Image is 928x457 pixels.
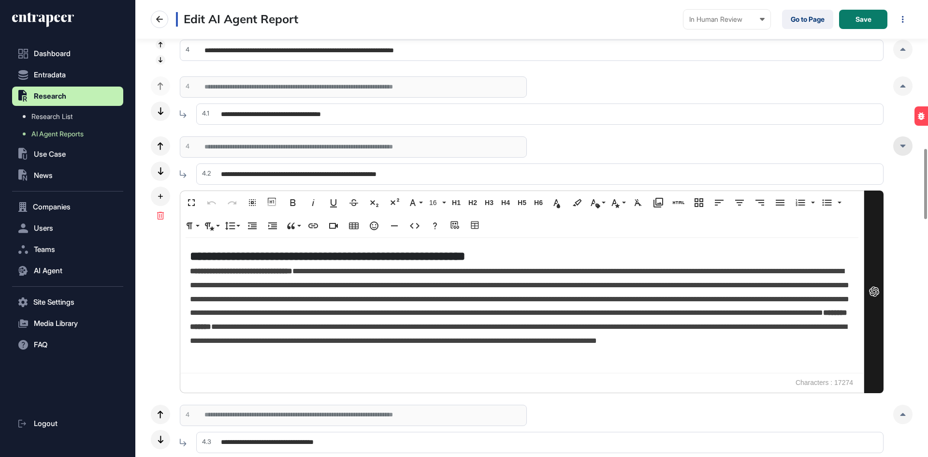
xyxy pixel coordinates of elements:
[791,373,858,393] span: Characters : 17274
[482,193,496,212] button: H3
[284,216,302,236] button: Quote
[33,203,71,211] span: Companies
[791,193,810,212] button: Ordered List
[12,44,123,63] a: Dashboard
[304,216,322,236] button: Insert Link (Ctrl+K)
[304,193,322,212] button: Italic (Ctrl+I)
[223,216,241,236] button: Line Height
[12,166,123,185] button: News
[34,320,78,327] span: Media Library
[531,193,546,212] button: H6
[609,193,627,212] button: Inline Style
[12,65,123,85] button: Entradata
[385,216,404,236] button: Insert Horizontal Line
[689,15,765,23] div: In Human Review
[243,216,261,236] button: Decrease Indent (Ctrl+[)
[12,87,123,106] button: Research
[465,199,480,207] span: H2
[345,216,363,236] button: Insert Table
[568,193,586,212] button: Background Color
[12,293,123,312] button: Site Settings
[263,193,282,212] button: Show blocks
[710,193,728,212] button: Align Left
[427,199,442,207] span: 16
[406,216,424,236] button: Code View
[12,145,123,164] button: Use Case
[12,261,123,280] button: AI Agent
[649,193,667,212] button: Media Library
[34,150,66,158] span: Use Case
[180,410,189,420] div: 4
[223,193,241,212] button: Redo (Ctrl+Shift+Z)
[34,267,62,275] span: AI Agent
[482,199,496,207] span: H3
[466,216,485,236] button: Table Builder
[498,199,513,207] span: H4
[12,414,123,433] a: Logout
[263,216,282,236] button: Increase Indent (Ctrl+])
[365,193,383,212] button: Subscript
[751,193,769,212] button: Align Right
[196,109,209,118] div: 4.1
[446,216,464,236] button: Add source URL
[449,199,464,207] span: H1
[243,193,261,212] button: Select All
[771,193,789,212] button: Align Justify
[34,172,53,179] span: News
[365,216,383,236] button: Emoticons
[588,193,607,212] button: Inline Class
[17,125,123,143] a: AI Agent Reports
[180,82,189,91] div: 4
[324,216,343,236] button: Insert Video
[531,199,546,207] span: H6
[345,193,363,212] button: Strikethrough (Ctrl+S)
[203,193,221,212] button: Undo (Ctrl+Z)
[835,193,842,212] button: Unordered List
[34,224,53,232] span: Users
[406,193,424,212] button: Font Family
[176,12,298,27] h3: Edit AI Agent Report
[449,193,464,212] button: H1
[34,71,66,79] span: Entradata
[203,216,221,236] button: Paragraph Style
[818,193,836,212] button: Unordered List
[669,193,688,212] button: Add HTML
[782,10,833,29] a: Go to Page
[180,142,189,151] div: 4
[730,193,749,212] button: Align Center
[12,219,123,238] button: Users
[515,199,529,207] span: H5
[182,216,201,236] button: Paragraph Format
[34,420,58,428] span: Logout
[690,193,708,212] button: Responsive Layout
[33,298,74,306] span: Site Settings
[196,169,211,178] div: 4.2
[34,246,55,253] span: Teams
[180,45,189,55] div: 4
[465,193,480,212] button: H2
[839,10,887,29] button: Save
[12,197,123,217] button: Companies
[284,193,302,212] button: Bold (Ctrl+B)
[31,130,84,138] span: AI Agent Reports
[196,437,211,447] div: 4.3
[515,193,529,212] button: H5
[31,113,72,120] span: Research List
[855,16,871,23] span: Save
[548,193,566,212] button: Text Color
[17,108,123,125] a: Research List
[629,193,647,212] button: Clear Formatting
[426,216,444,236] button: Help (Ctrl+/)
[34,50,71,58] span: Dashboard
[324,193,343,212] button: Underline (Ctrl+U)
[12,335,123,354] button: FAQ
[498,193,513,212] button: H4
[12,314,123,333] button: Media Library
[34,341,47,349] span: FAQ
[385,193,404,212] button: Superscript
[34,92,66,100] span: Research
[808,193,816,212] button: Ordered List
[426,193,447,212] button: 16
[182,193,201,212] button: Fullscreen
[12,240,123,259] button: Teams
